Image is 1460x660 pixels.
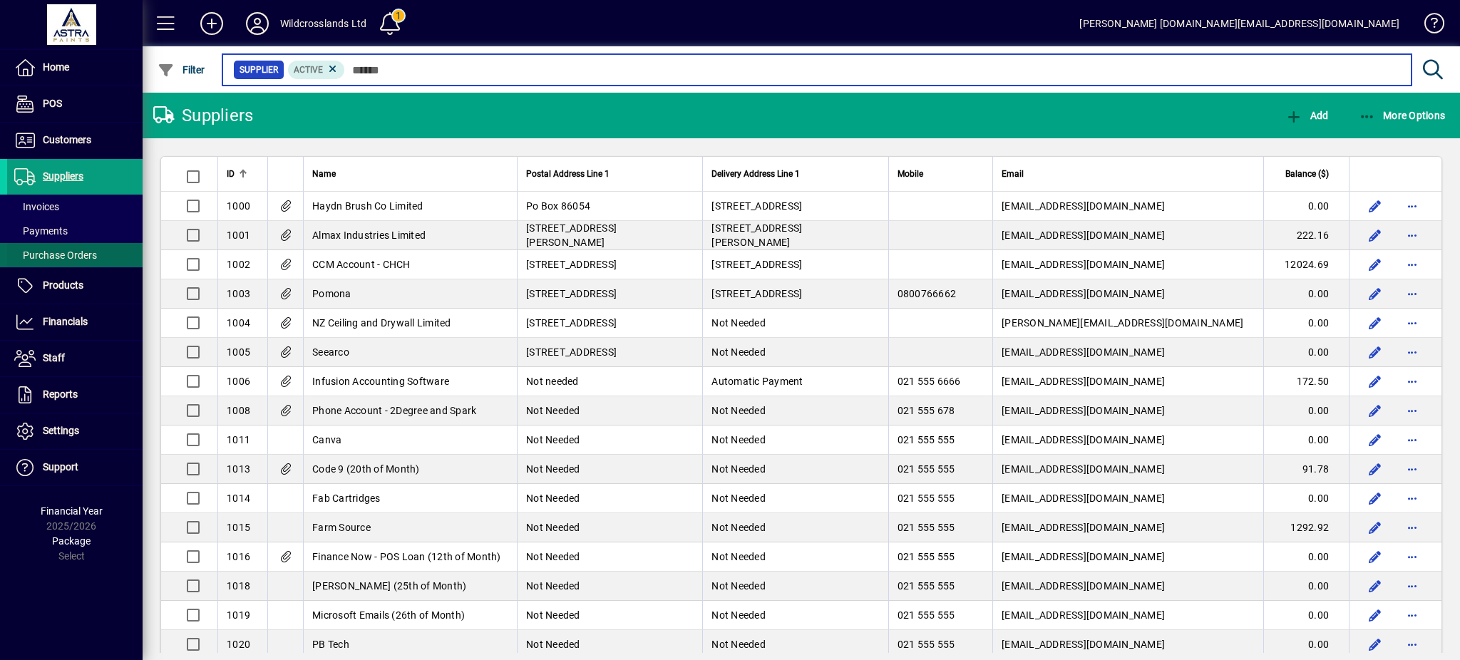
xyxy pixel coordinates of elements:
[7,304,143,340] a: Financials
[526,200,590,212] span: Po Box 86054
[711,222,802,248] span: [STREET_ADDRESS][PERSON_NAME]
[1002,259,1165,270] span: [EMAIL_ADDRESS][DOMAIN_NAME]
[898,522,955,533] span: 021 555 555
[711,166,800,182] span: Delivery Address Line 1
[1401,428,1424,451] button: More options
[1282,103,1332,128] button: Add
[227,200,250,212] span: 1000
[1079,12,1399,35] div: [PERSON_NAME] [DOMAIN_NAME][EMAIL_ADDRESS][DOMAIN_NAME]
[898,288,957,299] span: 0800766662
[288,61,345,79] mat-chip: Activation Status: Active
[898,639,955,650] span: 021 555 555
[7,195,143,219] a: Invoices
[1002,522,1165,533] span: [EMAIL_ADDRESS][DOMAIN_NAME]
[1355,103,1449,128] button: More Options
[312,551,501,562] span: Finance Now - POS Loan (12th of Month)
[294,65,323,75] span: Active
[227,166,235,182] span: ID
[43,279,83,291] span: Products
[1285,166,1329,182] span: Balance ($)
[312,405,476,416] span: Phone Account - 2Degree and Spark
[1263,601,1349,630] td: 0.00
[1263,279,1349,309] td: 0.00
[1002,580,1165,592] span: [EMAIL_ADDRESS][DOMAIN_NAME]
[1401,224,1424,247] button: More options
[7,341,143,376] a: Staff
[7,243,143,267] a: Purchase Orders
[1263,221,1349,250] td: 222.16
[898,580,955,592] span: 021 555 555
[1364,311,1387,334] button: Edit
[1414,3,1442,49] a: Knowledge Base
[1364,545,1387,568] button: Edit
[43,134,91,145] span: Customers
[1364,487,1387,510] button: Edit
[1401,195,1424,217] button: More options
[898,609,955,621] span: 021 555 555
[227,376,250,387] span: 1006
[1002,434,1165,445] span: [EMAIL_ADDRESS][DOMAIN_NAME]
[1364,224,1387,247] button: Edit
[1401,604,1424,627] button: More options
[235,11,280,36] button: Profile
[227,288,250,299] span: 1003
[312,230,426,241] span: Almax Industries Limited
[711,259,802,270] span: [STREET_ADDRESS]
[1401,341,1424,363] button: More options
[711,376,803,387] span: Automatic Payment
[227,609,250,621] span: 1019
[7,413,143,449] a: Settings
[1002,200,1165,212] span: [EMAIL_ADDRESS][DOMAIN_NAME]
[526,222,617,248] span: [STREET_ADDRESS][PERSON_NAME]
[312,463,420,475] span: Code 9 (20th of Month)
[1002,405,1165,416] span: [EMAIL_ADDRESS][DOMAIN_NAME]
[7,123,143,158] a: Customers
[1364,633,1387,656] button: Edit
[711,522,766,533] span: Not Needed
[898,405,955,416] span: 021 555 678
[1364,341,1387,363] button: Edit
[1401,311,1424,334] button: More options
[14,249,97,261] span: Purchase Orders
[898,376,961,387] span: 021 555 6666
[227,166,259,182] div: ID
[1401,545,1424,568] button: More options
[1263,309,1349,338] td: 0.00
[1364,370,1387,393] button: Edit
[526,639,580,650] span: Not Needed
[1364,516,1387,539] button: Edit
[1364,195,1387,217] button: Edit
[898,166,985,182] div: Mobile
[898,434,955,445] span: 021 555 555
[312,609,465,621] span: Microsoft Emails (26th of Month)
[898,166,923,182] span: Mobile
[227,405,250,416] span: 1008
[227,551,250,562] span: 1016
[280,12,366,35] div: Wildcrosslands Ltd
[43,461,78,473] span: Support
[526,434,580,445] span: Not Needed
[526,166,610,182] span: Postal Address Line 1
[1364,574,1387,597] button: Edit
[312,259,411,270] span: CCM Account - CHCH
[1364,458,1387,480] button: Edit
[52,535,91,547] span: Package
[312,434,341,445] span: Canva
[1002,166,1024,182] span: Email
[711,200,802,212] span: [STREET_ADDRESS]
[1401,633,1424,656] button: More options
[711,463,766,475] span: Not Needed
[711,609,766,621] span: Not Needed
[43,98,62,109] span: POS
[1364,282,1387,305] button: Edit
[1263,542,1349,572] td: 0.00
[1002,166,1255,182] div: Email
[1401,370,1424,393] button: More options
[1002,609,1165,621] span: [EMAIL_ADDRESS][DOMAIN_NAME]
[1263,250,1349,279] td: 12024.69
[898,551,955,562] span: 021 555 555
[1364,253,1387,276] button: Edit
[1285,110,1328,121] span: Add
[14,201,59,212] span: Invoices
[1002,346,1165,358] span: [EMAIL_ADDRESS][DOMAIN_NAME]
